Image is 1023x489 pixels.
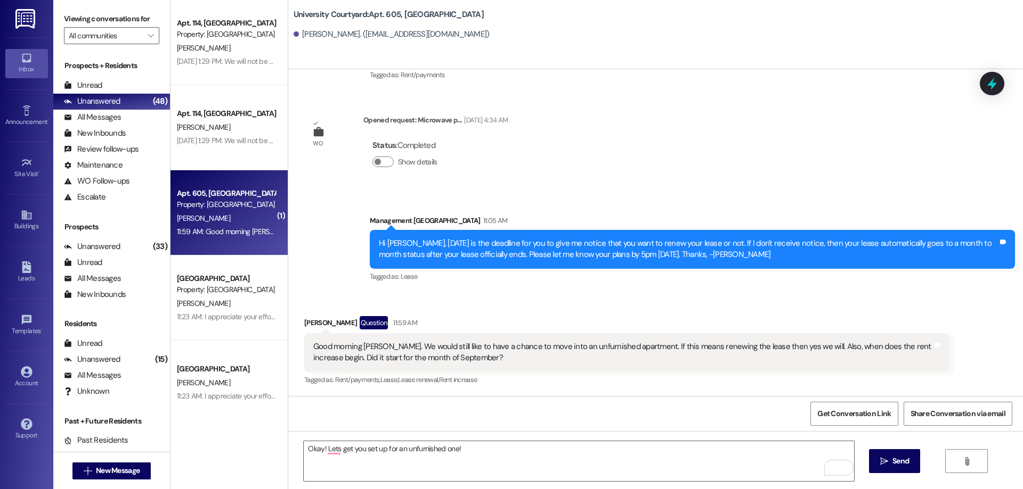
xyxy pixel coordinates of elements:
[177,312,314,321] div: 11:23 AM: I appreciate your efforts, thank you!
[72,462,151,479] button: New Message
[64,273,121,284] div: All Messages
[177,43,230,53] span: [PERSON_NAME]
[5,363,48,392] a: Account
[370,67,1015,82] div: Tagged as:
[313,138,323,149] div: WO
[817,408,891,419] span: Get Conversation Link
[64,96,120,107] div: Unanswered
[892,455,909,467] span: Send
[177,227,945,236] div: 11:59 AM: Good morning [PERSON_NAME]. We would still like to have a chance to move into an unfurn...
[5,258,48,287] a: Leads
[810,402,898,426] button: Get Conversation Link
[177,199,275,210] div: Property: [GEOGRAPHIC_DATA]
[911,408,1005,419] span: Share Conversation via email
[439,375,477,384] span: Rent increase
[177,284,275,295] div: Property: [GEOGRAPHIC_DATA]
[64,144,139,155] div: Review follow-ups
[53,221,170,233] div: Prospects
[64,435,128,446] div: Past Residents
[372,140,396,151] b: Status
[869,449,921,473] button: Send
[370,215,1015,230] div: Management [GEOGRAPHIC_DATA]
[379,238,998,261] div: Hi [PERSON_NAME], [DATE] is the deadline for you to give me notice that you want to renew your le...
[372,137,442,154] div: : Completed
[880,457,888,466] i: 
[380,375,398,384] span: Lease ,
[963,457,971,466] i: 
[84,467,92,475] i: 
[64,192,105,203] div: Escalate
[64,160,123,171] div: Maintenance
[64,370,121,381] div: All Messages
[177,391,314,401] div: 11:23 AM: I appreciate your efforts, thank you!
[304,316,949,333] div: [PERSON_NAME]
[5,415,48,444] a: Support
[38,169,40,176] span: •
[152,351,170,368] div: (15)
[294,29,490,40] div: [PERSON_NAME]. ([EMAIL_ADDRESS][DOMAIN_NAME])
[5,154,48,183] a: Site Visit •
[64,338,102,349] div: Unread
[177,56,328,66] div: [DATE] 1:29 PM: We will not be renewing our lease
[177,363,275,375] div: [GEOGRAPHIC_DATA]
[177,188,275,199] div: Apt. 605, [GEOGRAPHIC_DATA]
[177,136,328,145] div: [DATE] 1:29 PM: We will not be renewing our lease
[177,29,275,40] div: Property: [GEOGRAPHIC_DATA]
[304,441,854,481] textarea: To enrich screen reader interactions, please activate Accessibility in Grammarly extension settings
[69,27,142,44] input: All communities
[64,112,121,123] div: All Messages
[177,108,275,119] div: Apt. 114, [GEOGRAPHIC_DATA]
[53,416,170,427] div: Past + Future Residents
[177,18,275,29] div: Apt. 114, [GEOGRAPHIC_DATA]
[904,402,1012,426] button: Share Conversation via email
[313,341,932,364] div: Good morning [PERSON_NAME]. We would still like to have a chance to move into an unfurnished apar...
[294,9,484,20] b: University Courtyard: Apt. 605, [GEOGRAPHIC_DATA]
[64,176,129,187] div: WO Follow-ups
[401,70,445,79] span: Rent/payments
[64,289,126,300] div: New Inbounds
[64,11,159,27] label: Viewing conversations for
[15,9,37,29] img: ResiDesk Logo
[360,316,388,329] div: Question
[177,299,230,308] span: [PERSON_NAME]
[370,269,1015,284] div: Tagged as:
[177,213,230,223] span: [PERSON_NAME]
[64,257,102,268] div: Unread
[41,326,43,333] span: •
[53,318,170,329] div: Residents
[96,465,140,476] span: New Message
[53,60,170,71] div: Prospects + Residents
[398,375,439,384] span: Lease renewal ,
[5,311,48,339] a: Templates •
[335,375,380,384] span: Rent/payments ,
[47,117,49,124] span: •
[177,273,275,284] div: [GEOGRAPHIC_DATA]
[64,386,109,397] div: Unknown
[5,206,48,235] a: Buildings
[64,128,126,139] div: New Inbounds
[398,156,437,168] label: Show details
[363,114,508,129] div: Opened request: Microwave p...
[64,241,120,252] div: Unanswered
[401,272,418,281] span: Lease
[64,80,102,91] div: Unread
[481,215,508,226] div: 11:05 AM
[461,114,508,126] div: [DATE] 4:34 AM
[64,354,120,365] div: Unanswered
[391,317,417,328] div: 11:59 AM
[5,49,48,78] a: Inbox
[148,31,153,40] i: 
[177,122,230,132] span: [PERSON_NAME]
[150,93,170,110] div: (48)
[150,238,170,255] div: (33)
[177,378,230,387] span: [PERSON_NAME]
[304,372,949,387] div: Tagged as:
